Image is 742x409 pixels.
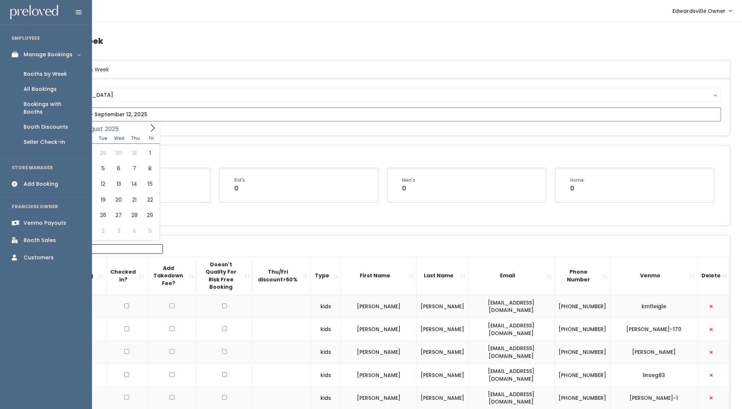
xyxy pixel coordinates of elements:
a: Edwardsville Owner [665,3,739,19]
span: September 5, 2025 [142,223,157,239]
span: August 14, 2025 [127,176,142,192]
div: Bookings with Booths [24,100,80,116]
span: Tue [95,136,111,141]
th: Add Takedown Fee?: activate to sort column ascending [147,257,196,295]
div: Booth Discounts [24,123,68,131]
td: [PERSON_NAME] [341,341,416,364]
div: All Bookings [24,85,57,93]
div: Add Booking [24,180,58,188]
h6: Select Location & Week [38,60,730,79]
span: July 29, 2025 [95,145,111,161]
input: September 6 - September 12, 2025 [47,107,721,121]
span: August 7, 2025 [127,161,142,176]
img: preloved logo [10,5,58,19]
td: kids [310,341,341,364]
div: Customers [24,254,54,262]
td: [PHONE_NUMBER] [554,318,610,341]
span: August 29, 2025 [142,207,157,223]
span: August 13, 2025 [111,176,127,192]
span: July 30, 2025 [111,145,127,161]
span: Edwardsville Owner [672,7,725,15]
td: [PERSON_NAME] [610,341,697,364]
td: kmfleigle [610,295,697,318]
div: 0 [402,184,416,193]
td: linseg83 [610,364,697,387]
input: Search: [69,244,163,254]
td: [PERSON_NAME] [341,364,416,387]
td: [EMAIL_ADDRESS][DOMAIN_NAME] [468,341,554,364]
td: [PHONE_NUMBER] [554,341,610,364]
span: August 28, 2025 [127,207,142,223]
th: Checked in?: activate to sort column ascending [106,257,148,295]
td: [EMAIL_ADDRESS][DOMAIN_NAME] [468,364,554,387]
span: August 8, 2025 [142,161,157,176]
td: kids [310,318,341,341]
div: Home [570,177,584,184]
th: Email: activate to sort column ascending [468,257,554,295]
td: [PERSON_NAME]-170 [610,318,697,341]
td: [PERSON_NAME] [416,295,468,318]
div: Manage Bookings [24,51,72,58]
div: Seller Check-in [24,138,65,146]
button: [GEOGRAPHIC_DATA] [47,88,721,102]
th: Venmo: activate to sort column ascending [610,257,697,295]
td: [EMAIL_ADDRESS][DOMAIN_NAME] [468,318,554,341]
span: August 22, 2025 [142,192,157,207]
td: [PERSON_NAME] [341,318,416,341]
th: Delete: activate to sort column ascending [697,257,729,295]
div: Venmo Payouts [24,219,66,227]
span: August 1, 2025 [142,145,157,161]
div: Kid's [234,177,245,184]
h4: Booths by Week [38,31,730,51]
td: [PERSON_NAME] [416,341,468,364]
td: [EMAIL_ADDRESS][DOMAIN_NAME] [468,295,554,318]
span: August 12, 2025 [95,176,111,192]
div: Booth Sales [24,236,56,244]
input: Year [103,124,125,134]
span: August 6, 2025 [111,161,127,176]
td: [PHONE_NUMBER] [554,295,610,318]
th: Thu/Fri discount&gt;50%: activate to sort column ascending [252,257,310,295]
th: Last Name: activate to sort column ascending [416,257,468,295]
span: September 4, 2025 [127,223,142,239]
th: Type: activate to sort column ascending [310,257,341,295]
th: Phone Number: activate to sort column ascending [554,257,610,295]
span: August 19, 2025 [95,192,111,207]
td: [PHONE_NUMBER] [554,364,610,387]
div: Booths by Week [24,70,67,78]
td: kids [310,295,341,318]
span: August [83,126,103,132]
td: kids [310,364,341,387]
label: Search: [42,244,163,254]
td: [PERSON_NAME] [341,295,416,318]
div: 0 [570,184,584,193]
span: September 3, 2025 [111,223,127,239]
span: August 5, 2025 [95,161,111,176]
span: August 21, 2025 [127,192,142,207]
span: July 31, 2025 [127,145,142,161]
td: [PERSON_NAME] [416,364,468,387]
span: August 26, 2025 [95,207,111,223]
div: [GEOGRAPHIC_DATA] [54,91,714,99]
span: August 27, 2025 [111,207,127,223]
th: Doesn't Quality For Risk Free Booking : activate to sort column ascending [197,257,252,295]
td: [PERSON_NAME] [416,318,468,341]
span: Wed [111,136,127,141]
span: Thu [127,136,143,141]
th: First Name: activate to sort column ascending [341,257,416,295]
div: 0 [234,184,245,193]
span: Fri [143,136,160,141]
span: September 2, 2025 [95,223,111,239]
span: August 15, 2025 [142,176,157,192]
span: August 20, 2025 [111,192,127,207]
div: Men's [402,177,416,184]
